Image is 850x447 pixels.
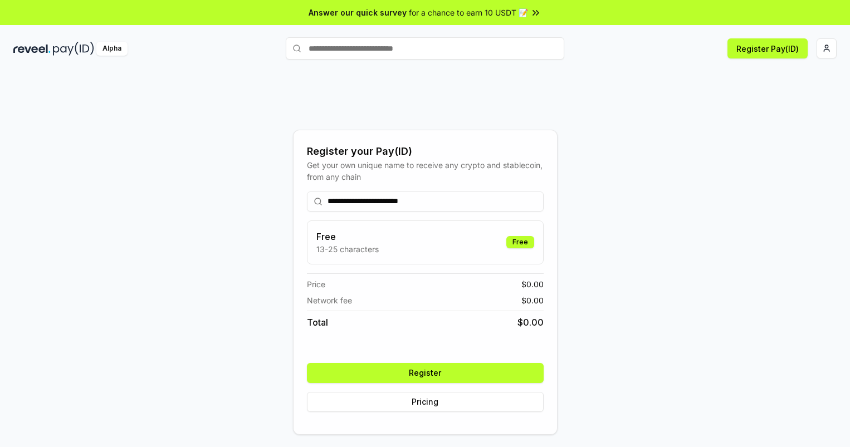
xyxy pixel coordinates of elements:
[521,294,544,306] span: $ 0.00
[521,278,544,290] span: $ 0.00
[307,392,544,412] button: Pricing
[307,144,544,159] div: Register your Pay(ID)
[409,7,528,18] span: for a chance to earn 10 USDT 📝
[96,42,128,56] div: Alpha
[307,294,352,306] span: Network fee
[316,230,379,243] h3: Free
[13,42,51,56] img: reveel_dark
[727,38,808,58] button: Register Pay(ID)
[53,42,94,56] img: pay_id
[517,316,544,329] span: $ 0.00
[307,316,328,329] span: Total
[307,363,544,383] button: Register
[309,7,407,18] span: Answer our quick survey
[307,159,544,183] div: Get your own unique name to receive any crypto and stablecoin, from any chain
[307,278,325,290] span: Price
[506,236,534,248] div: Free
[316,243,379,255] p: 13-25 characters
